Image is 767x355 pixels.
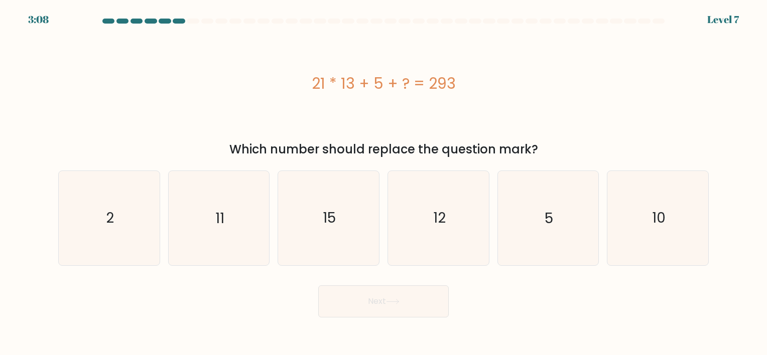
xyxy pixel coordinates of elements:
button: Next [318,285,449,317]
text: 15 [323,209,336,228]
text: 10 [652,209,666,228]
div: Level 7 [707,12,739,27]
text: 5 [545,209,553,228]
text: 11 [215,209,224,228]
text: 12 [433,209,446,228]
div: Which number should replace the question mark? [64,140,703,158]
text: 2 [106,209,114,228]
div: 3:08 [28,12,49,27]
div: 21 * 13 + 5 + ? = 293 [58,72,709,95]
